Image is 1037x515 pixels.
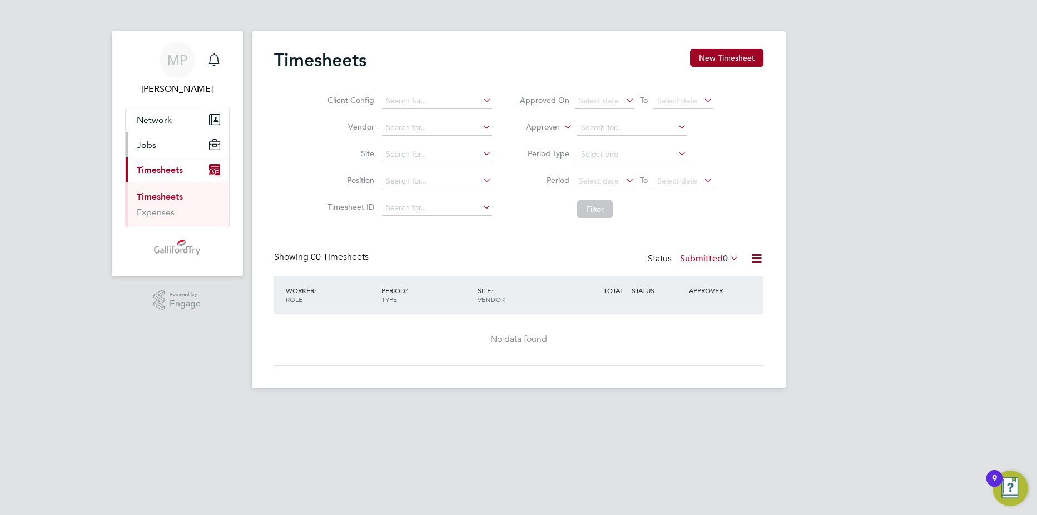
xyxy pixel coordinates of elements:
[112,31,243,276] nav: Main navigation
[126,182,229,227] div: Timesheets
[723,253,728,264] span: 0
[510,122,560,133] label: Approver
[311,251,369,263] span: 00 Timesheets
[324,148,374,159] label: Site
[637,173,651,187] span: To
[382,174,492,189] input: Search for...
[170,290,201,299] span: Powered by
[577,200,613,218] button: Filter
[286,295,302,304] span: ROLE
[478,295,505,304] span: VENDOR
[519,148,569,159] label: Period Type
[475,280,571,309] div: SITE
[137,207,175,217] a: Expenses
[274,251,371,263] div: Showing
[993,471,1028,506] button: Open Resource Center, 9 new notifications
[579,176,619,186] span: Select date
[125,82,230,96] span: Mark Picco
[154,239,200,256] img: gallifordtry-logo-retina.png
[381,295,397,304] span: TYPE
[324,122,374,132] label: Vendor
[153,290,201,311] a: Powered byEngage
[577,120,687,136] input: Search for...
[382,120,492,136] input: Search for...
[382,200,492,216] input: Search for...
[137,191,183,202] a: Timesheets
[657,176,697,186] span: Select date
[686,280,744,300] div: APPROVER
[577,147,687,162] input: Select one
[126,132,229,157] button: Jobs
[519,95,569,105] label: Approved On
[657,96,697,106] span: Select date
[690,49,763,67] button: New Timesheet
[125,239,230,256] a: Go to home page
[324,95,374,105] label: Client Config
[992,478,997,493] div: 9
[648,251,741,267] div: Status
[285,334,752,345] div: No data found
[519,175,569,185] label: Period
[382,93,492,109] input: Search for...
[137,165,183,175] span: Timesheets
[274,49,366,71] h2: Timesheets
[137,140,156,150] span: Jobs
[126,107,229,132] button: Network
[167,53,187,67] span: MP
[579,96,619,106] span: Select date
[629,280,687,300] div: STATUS
[603,286,623,295] span: TOTAL
[637,93,651,107] span: To
[126,157,229,182] button: Timesheets
[379,280,475,309] div: PERIOD
[170,299,201,309] span: Engage
[137,115,172,125] span: Network
[680,253,739,264] label: Submitted
[405,286,408,295] span: /
[314,286,316,295] span: /
[491,286,493,295] span: /
[125,42,230,96] a: MP[PERSON_NAME]
[382,147,492,162] input: Search for...
[324,202,374,212] label: Timesheet ID
[283,280,379,309] div: WORKER
[324,175,374,185] label: Position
